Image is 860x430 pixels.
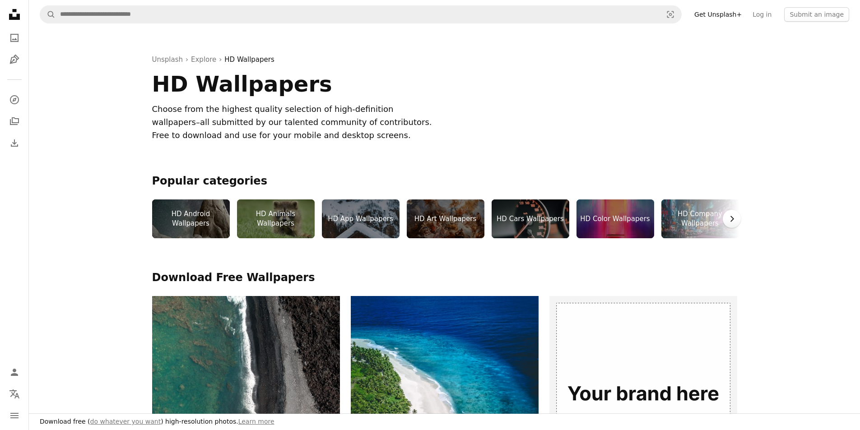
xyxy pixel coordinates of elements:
[5,51,23,69] a: Illustrations
[5,134,23,152] a: Download History
[660,6,681,23] button: Visual search
[5,112,23,130] a: Collections
[152,199,230,238] a: HD Android Wallpapers
[723,210,741,228] button: scroll list to the right
[661,199,739,238] a: HD Company Wallpapers
[40,6,56,23] button: Search Unsplash
[40,417,274,426] h3: Download free ( ) high-resolution photos.
[492,199,569,238] a: HD Cars Wallpapers
[5,91,23,109] a: Explore
[576,199,654,238] a: HD Color Wallpapers
[237,199,315,238] a: HD Animals Wallpapers
[191,54,216,65] a: Explore
[238,418,274,425] a: Learn more
[152,54,737,65] div: › ›
[5,5,23,25] a: Home — Unsplash
[689,7,747,22] a: Get Unsplash+
[407,199,484,238] a: HD Art Wallpapers
[224,54,274,65] a: HD Wallpapers
[152,54,183,65] a: Unsplash
[784,7,849,22] button: Submit an image
[5,385,23,403] button: Language
[5,363,23,381] a: Log in / Sign up
[152,72,539,96] h1: HD Wallpapers
[152,271,737,285] h2: Download Free Wallpapers
[152,174,737,189] h2: Popular categories
[322,199,400,238] a: HD App Wallpapers
[40,5,682,23] form: Find visuals sitewide
[747,7,777,22] a: Log in
[90,418,161,425] a: do whatever you want
[5,29,23,47] a: Photos
[5,407,23,425] button: Menu
[152,103,439,142] div: Choose from the highest quality selection of high-definition wallpapers–all submitted by our tale...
